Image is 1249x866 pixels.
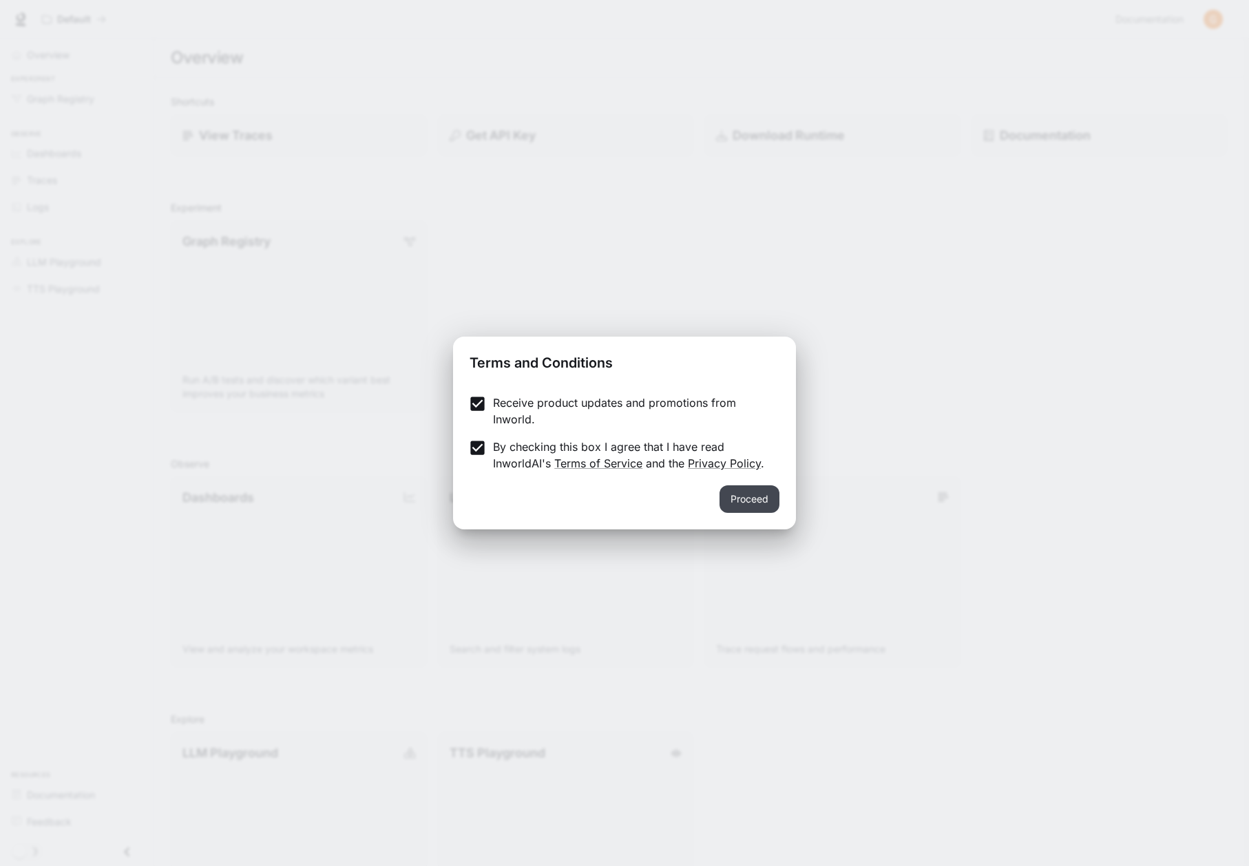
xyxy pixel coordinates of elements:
a: Privacy Policy [688,456,761,470]
p: By checking this box I agree that I have read InworldAI's and the . [493,439,768,472]
p: Receive product updates and promotions from Inworld. [493,394,768,427]
h2: Terms and Conditions [453,337,796,383]
button: Proceed [720,485,779,513]
a: Terms of Service [554,456,642,470]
